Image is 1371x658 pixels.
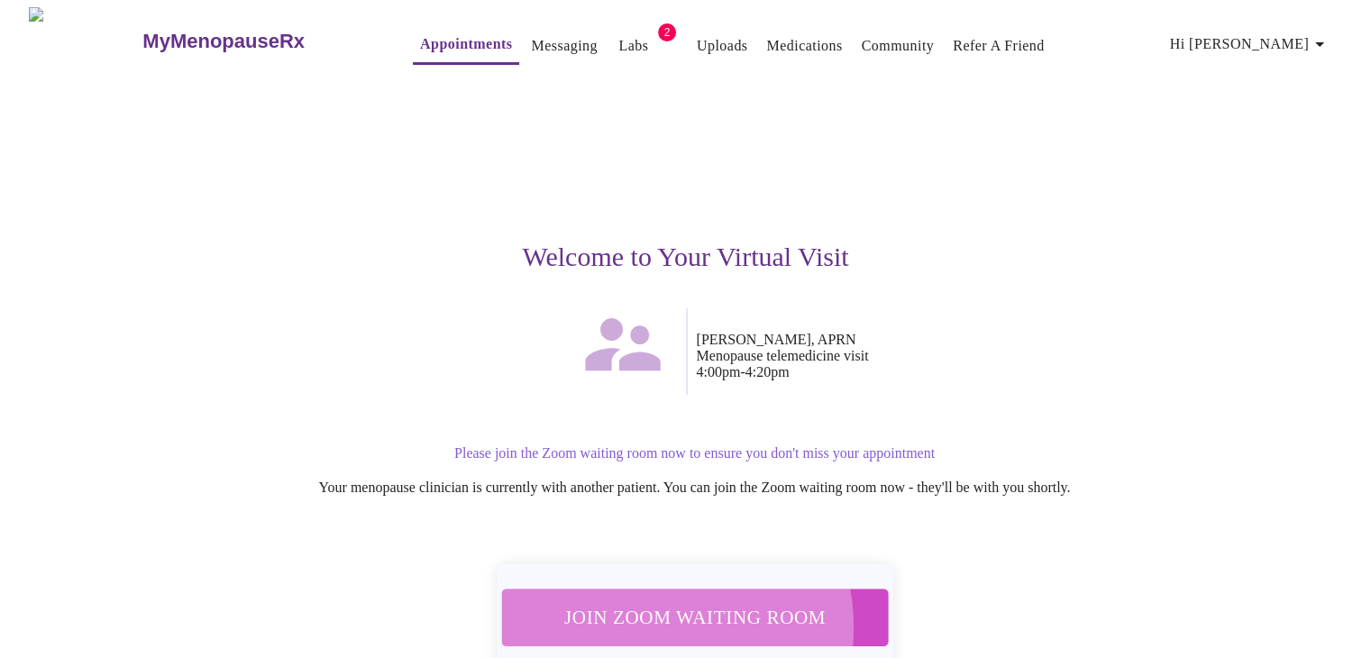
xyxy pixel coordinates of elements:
a: Messaging [531,33,597,59]
button: Hi [PERSON_NAME] [1163,26,1338,62]
button: Join Zoom Waiting Room [501,589,888,645]
button: Refer a Friend [946,28,1052,64]
a: Labs [618,33,648,59]
a: Appointments [420,32,512,57]
h3: MyMenopauseRx [142,30,305,53]
p: [PERSON_NAME], APRN Menopause telemedicine visit 4:00pm - 4:20pm [697,332,1241,380]
a: Refer a Friend [953,33,1045,59]
button: Community [855,28,942,64]
span: Hi [PERSON_NAME] [1170,32,1330,57]
a: Medications [766,33,842,59]
button: Messaging [524,28,604,64]
span: Join Zoom Waiting Room [525,600,864,634]
button: Appointments [413,26,519,65]
img: MyMenopauseRx Logo [29,7,141,75]
a: MyMenopauseRx [141,10,377,73]
a: Community [862,33,935,59]
h3: Welcome to Your Virtual Visit [131,242,1241,272]
button: Labs [605,28,663,64]
button: Uploads [690,28,755,64]
p: Your menopause clinician is currently with another patient. You can join the Zoom waiting room no... [149,480,1241,496]
button: Medications [759,28,849,64]
p: Please join the Zoom waiting room now to ensure you don't miss your appointment [149,445,1241,462]
a: Uploads [697,33,748,59]
span: 2 [658,23,676,41]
